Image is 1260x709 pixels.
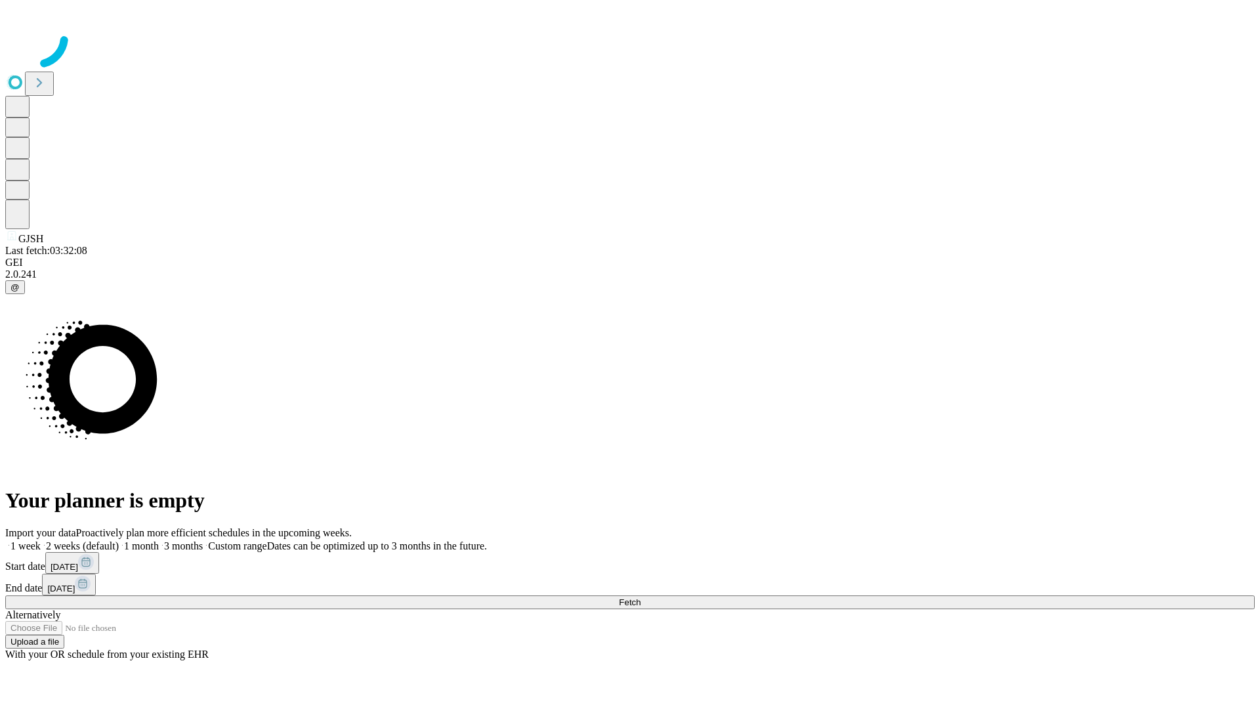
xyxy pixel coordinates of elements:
[5,574,1255,595] div: End date
[5,649,209,660] span: With your OR schedule from your existing EHR
[5,527,76,538] span: Import your data
[5,609,60,620] span: Alternatively
[10,282,20,292] span: @
[18,233,43,244] span: GJSH
[164,540,203,551] span: 3 months
[42,574,96,595] button: [DATE]
[5,245,87,256] span: Last fetch: 03:32:08
[208,540,266,551] span: Custom range
[619,597,640,607] span: Fetch
[46,540,119,551] span: 2 weeks (default)
[47,584,75,593] span: [DATE]
[5,595,1255,609] button: Fetch
[5,280,25,294] button: @
[124,540,159,551] span: 1 month
[51,562,78,572] span: [DATE]
[45,552,99,574] button: [DATE]
[5,635,64,649] button: Upload a file
[5,488,1255,513] h1: Your planner is empty
[76,527,352,538] span: Proactively plan more efficient schedules in the upcoming weeks.
[5,257,1255,269] div: GEI
[5,269,1255,280] div: 2.0.241
[267,540,487,551] span: Dates can be optimized up to 3 months in the future.
[5,552,1255,574] div: Start date
[10,540,41,551] span: 1 week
